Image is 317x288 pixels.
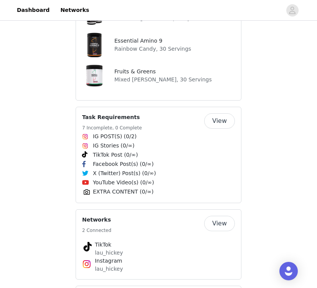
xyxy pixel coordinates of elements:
[86,63,103,88] img: Fruits & Greens
[93,132,137,141] span: IG POST(S) (0/2)
[76,209,241,280] div: Networks
[12,2,54,19] a: Dashboard
[93,160,154,168] span: Facebook Post(s) (0/∞)
[204,113,235,129] button: View
[114,68,212,76] h4: Fruits & Greens
[82,260,91,269] img: Instagram Icon
[95,265,222,273] p: lau_hickey
[93,169,156,177] span: X (Twitter) Post(s) (0/∞)
[93,179,154,187] span: YouTube Video(s) (0/∞)
[93,142,135,150] span: IG Stories (0/∞)
[95,249,222,257] p: lau_hickey
[82,124,142,131] h5: 7 Incomplete, 0 Complete
[82,216,111,224] h4: Networks
[95,241,222,249] h4: TikTok
[93,188,154,196] span: EXTRA CONTENT (0/∞)
[114,45,191,53] p: Rainbow Candy, 30 Servings
[86,33,103,57] img: Essential Amino 9
[279,262,298,280] div: Open Intercom Messenger
[95,257,222,265] h4: Instagram
[82,143,88,149] img: Instagram Icon
[82,113,142,121] h4: Task Requirements
[82,227,111,234] h5: 2 Connected
[114,37,191,45] h4: Essential Amino 9
[204,216,235,231] button: View
[93,151,138,159] span: TikTok Post (0/∞)
[289,4,296,17] div: avatar
[56,2,94,19] a: Networks
[76,107,241,203] div: Task Requirements
[82,134,88,140] img: Instagram Icon
[114,76,212,84] p: Mixed [PERSON_NAME], 30 Servings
